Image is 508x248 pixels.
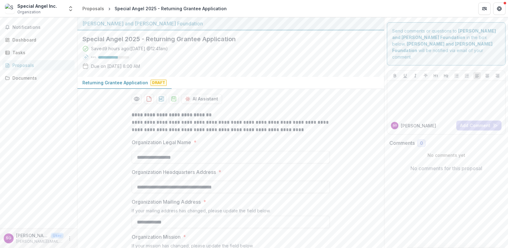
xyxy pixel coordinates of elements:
[2,60,75,70] a: Proposals
[410,165,482,172] p: No comments for this proposal
[2,47,75,58] a: Tasks
[493,2,506,15] button: Get Help
[132,208,330,216] div: If your mailing address has changed, please update the field below.
[51,233,63,238] p: User
[12,25,72,30] span: Notifications
[387,22,506,65] div: Send comments or questions to in the box below. will be notified via email of your comment.
[12,75,70,81] div: Documents
[463,72,471,79] button: Ordered List
[12,49,70,56] div: Tasks
[453,72,460,79] button: Bullet List
[17,3,57,9] div: Special Angel Inc.
[66,235,73,242] button: More
[156,94,166,104] button: download-proposal
[2,73,75,83] a: Documents
[151,80,167,86] span: Draft
[494,72,501,79] button: Align Right
[91,55,96,60] p: 63 %
[16,232,48,239] p: [PERSON_NAME]
[80,4,229,13] nav: breadcrumb
[132,233,181,241] p: Organization Mission
[422,72,429,79] button: Strike
[80,4,107,13] a: Proposals
[181,94,222,104] button: AI Assistant
[82,35,369,43] h2: Special Angel 2025 - Returning Grantee Application
[132,139,191,146] p: Organization Legal Name
[478,2,491,15] button: Partners
[389,152,503,158] p: No comments yet
[420,141,423,146] span: 0
[391,72,399,79] button: Bold
[484,72,491,79] button: Align Center
[456,121,501,131] button: Add Comment
[82,79,148,86] p: Returning Grantee Application
[2,35,75,45] a: Dashboard
[432,72,440,79] button: Heading 1
[115,5,227,12] div: Special Angel 2025 - Returning Grantee Application
[17,9,41,15] span: Organization
[16,239,63,244] p: [PERSON_NAME][EMAIL_ADDRESS][DOMAIN_NAME]
[132,168,216,176] p: Organization Headquarters Address
[66,2,75,15] button: Open entity switcher
[12,37,70,43] div: Dashboard
[82,5,104,12] div: Proposals
[401,122,436,129] p: [PERSON_NAME]
[5,4,15,14] img: Special Angel Inc.
[389,140,415,146] h2: Comments
[401,72,409,79] button: Underline
[6,236,11,240] div: Suzanne Geimer
[132,198,201,206] p: Organization Mailing Address
[132,94,142,104] button: Preview 870d8d6c-e1a4-409b-b29d-7bc40406e615-0.pdf
[2,22,75,32] button: Notifications
[91,45,168,52] div: Saved 9 hours ago ( [DATE] @ 12:41am )
[412,72,419,79] button: Italicize
[12,62,70,69] div: Proposals
[393,124,397,127] div: Suzanne Geimer
[442,72,450,79] button: Heading 2
[91,63,140,69] p: Due on [DATE] 8:00 AM
[169,94,179,104] button: download-proposal
[392,41,493,53] strong: [PERSON_NAME] and [PERSON_NAME] Foundation
[473,72,481,79] button: Align Left
[144,94,154,104] button: download-proposal
[82,20,379,27] div: [PERSON_NAME] and [PERSON_NAME] Foundation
